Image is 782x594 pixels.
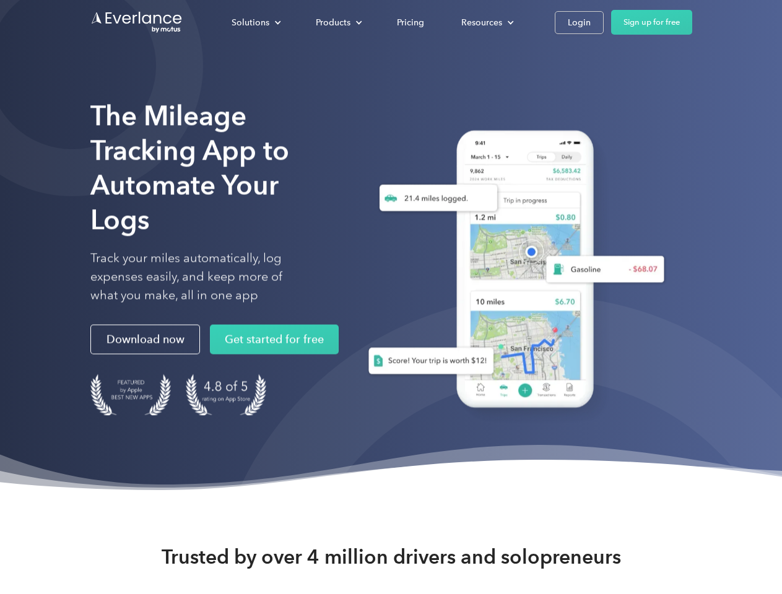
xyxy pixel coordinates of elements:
[449,12,524,33] div: Resources
[461,15,502,30] div: Resources
[90,325,200,355] a: Download now
[162,544,621,569] strong: Trusted by over 4 million drivers and solopreneurs
[186,374,266,416] img: 4.9 out of 5 stars on the app store
[219,12,291,33] div: Solutions
[232,15,269,30] div: Solutions
[349,118,674,426] img: Everlance, mileage tracker app, expense tracking app
[316,15,350,30] div: Products
[397,15,424,30] div: Pricing
[555,11,604,34] a: Login
[611,10,692,35] a: Sign up for free
[303,12,372,33] div: Products
[90,374,171,416] img: Badge for Featured by Apple Best New Apps
[90,11,183,34] a: Go to homepage
[210,325,339,355] a: Get started for free
[384,12,437,33] a: Pricing
[90,249,311,305] p: Track your miles automatically, log expenses easily, and keep more of what you make, all in one app
[568,15,591,30] div: Login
